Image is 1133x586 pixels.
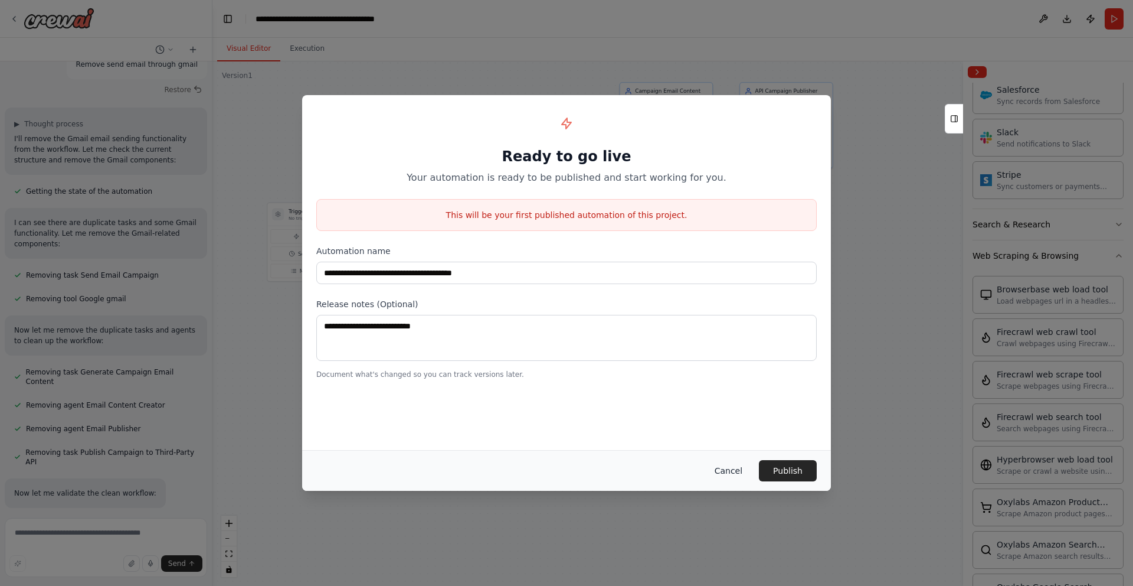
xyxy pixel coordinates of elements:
p: This will be your first published automation of this project. [317,209,816,221]
p: Your automation is ready to be published and start working for you. [316,171,817,185]
h1: Ready to go live [316,147,817,166]
p: Document what's changed so you can track versions later. [316,370,817,379]
button: Cancel [705,460,752,481]
button: Publish [759,460,817,481]
label: Release notes (Optional) [316,298,817,310]
label: Automation name [316,245,817,257]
